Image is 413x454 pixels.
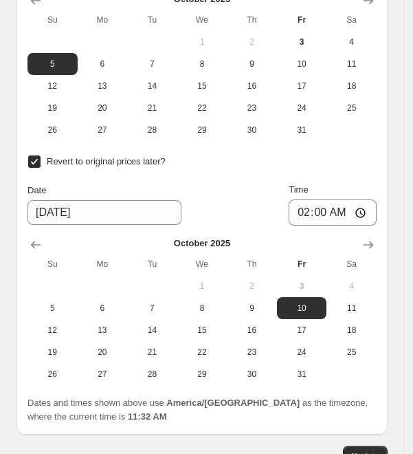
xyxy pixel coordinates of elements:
[177,75,227,97] button: Wednesday October 15 2025
[232,281,271,292] span: 2
[127,341,177,363] button: Tuesday October 21 2025
[78,53,128,75] button: Monday October 6 2025
[27,319,78,341] button: Sunday October 12 2025
[27,297,78,319] button: Sunday October 5 2025
[183,80,222,91] span: 15
[133,102,172,113] span: 21
[83,347,122,358] span: 20
[127,9,177,31] th: Tuesday
[232,102,271,113] span: 23
[277,119,327,141] button: Friday October 31 2025
[282,281,322,292] span: 3
[227,53,277,75] button: Thursday October 9 2025
[78,341,128,363] button: Monday October 20 2025
[177,297,227,319] button: Wednesday October 8 2025
[83,369,122,380] span: 27
[232,369,271,380] span: 30
[282,80,322,91] span: 17
[227,119,277,141] button: Thursday October 30 2025
[282,347,322,358] span: 24
[177,275,227,297] button: Wednesday October 1 2025
[332,58,371,69] span: 11
[133,369,172,380] span: 28
[127,75,177,97] button: Tuesday October 14 2025
[232,36,271,47] span: 2
[27,185,46,195] span: Date
[33,325,72,336] span: 12
[177,53,227,75] button: Wednesday October 8 2025
[83,58,122,69] span: 6
[332,347,371,358] span: 25
[326,275,377,297] button: Saturday October 4 2025
[177,319,227,341] button: Wednesday October 15 2025
[177,31,227,53] button: Wednesday October 1 2025
[232,80,271,91] span: 16
[183,58,222,69] span: 8
[326,75,377,97] button: Saturday October 18 2025
[277,275,327,297] button: Today Friday October 3 2025
[78,75,128,97] button: Monday October 13 2025
[326,319,377,341] button: Saturday October 18 2025
[133,347,172,358] span: 21
[183,102,222,113] span: 22
[83,102,122,113] span: 20
[282,259,322,270] span: Fr
[326,253,377,275] th: Saturday
[27,9,78,31] th: Sunday
[227,9,277,31] th: Thursday
[277,363,327,385] button: Friday October 31 2025
[282,369,322,380] span: 31
[183,259,222,270] span: We
[277,341,327,363] button: Friday October 24 2025
[83,14,122,25] span: Mo
[232,14,271,25] span: Th
[166,398,300,408] b: America/[GEOGRAPHIC_DATA]
[78,363,128,385] button: Monday October 27 2025
[27,200,181,225] input: 10/3/2025
[78,119,128,141] button: Monday October 27 2025
[83,125,122,136] span: 27
[127,253,177,275] th: Tuesday
[227,341,277,363] button: Thursday October 23 2025
[133,259,172,270] span: Tu
[127,53,177,75] button: Tuesday October 7 2025
[183,347,222,358] span: 22
[332,102,371,113] span: 25
[27,97,78,119] button: Sunday October 19 2025
[332,36,371,47] span: 4
[277,97,327,119] button: Friday October 24 2025
[227,75,277,97] button: Thursday October 16 2025
[83,325,122,336] span: 13
[27,341,78,363] button: Sunday October 19 2025
[83,259,122,270] span: Mo
[25,234,47,256] button: Show previous month, September 2025
[227,253,277,275] th: Thursday
[78,319,128,341] button: Monday October 13 2025
[83,80,122,91] span: 13
[332,259,371,270] span: Sa
[357,234,379,256] button: Show next month, November 2025
[326,53,377,75] button: Saturday October 11 2025
[326,97,377,119] button: Saturday October 25 2025
[227,319,277,341] button: Thursday October 16 2025
[133,80,172,91] span: 14
[33,369,72,380] span: 26
[277,253,327,275] th: Friday
[232,325,271,336] span: 16
[78,97,128,119] button: Monday October 20 2025
[282,36,322,47] span: 3
[232,347,271,358] span: 23
[277,9,327,31] th: Friday
[78,297,128,319] button: Monday October 6 2025
[282,58,322,69] span: 10
[277,31,327,53] button: Today Friday October 3 2025
[177,253,227,275] th: Wednesday
[177,97,227,119] button: Wednesday October 22 2025
[227,297,277,319] button: Thursday October 9 2025
[27,75,78,97] button: Sunday October 12 2025
[133,14,172,25] span: Tu
[177,9,227,31] th: Wednesday
[332,80,371,91] span: 18
[232,125,271,136] span: 30
[128,411,167,422] b: 11:32 AM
